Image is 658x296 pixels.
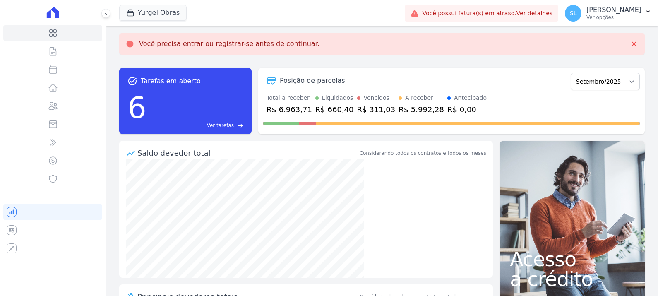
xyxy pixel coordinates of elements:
[267,94,312,102] div: Total a receber
[586,14,641,21] p: Ver opções
[315,104,354,115] div: R$ 660,40
[364,94,389,102] div: Vencidos
[422,9,552,18] span: Você possui fatura(s) em atraso.
[322,94,353,102] div: Liquidados
[570,10,577,16] span: SL
[454,94,487,102] div: Antecipado
[141,76,201,86] span: Tarefas em aberto
[127,76,137,86] span: task_alt
[150,122,243,129] a: Ver tarefas east
[447,104,487,115] div: R$ 0,00
[510,249,635,269] span: Acesso
[586,6,641,14] p: [PERSON_NAME]
[137,147,358,159] div: Saldo devedor total
[399,104,444,115] div: R$ 5.992,28
[280,76,345,86] div: Posição de parcelas
[127,86,146,129] div: 6
[237,123,243,129] span: east
[405,94,433,102] div: A receber
[516,10,553,17] a: Ver detalhes
[119,5,187,21] button: Yurgel Obras
[139,40,319,48] p: Você precisa entrar ou registrar-se antes de continuar.
[360,149,486,157] div: Considerando todos os contratos e todos os meses
[357,104,396,115] div: R$ 311,03
[558,2,658,25] button: SL [PERSON_NAME] Ver opções
[207,122,234,129] span: Ver tarefas
[267,104,312,115] div: R$ 6.963,71
[510,269,635,289] span: a crédito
